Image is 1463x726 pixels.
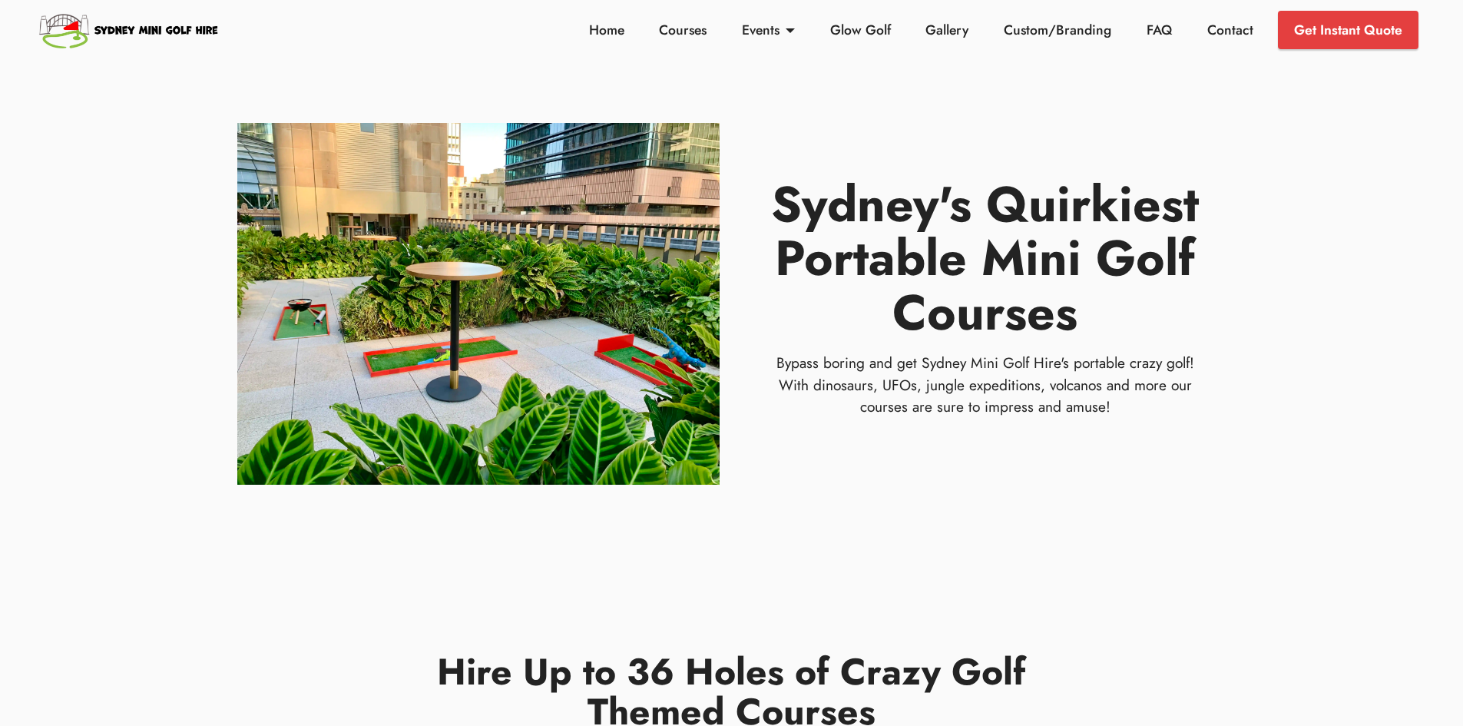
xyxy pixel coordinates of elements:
a: Get Instant Quote [1278,11,1418,49]
a: Custom/Branding [1000,20,1116,40]
img: Mini Golf Courses [237,123,720,485]
a: Glow Golf [826,20,895,40]
a: FAQ [1143,20,1177,40]
a: Contact [1203,20,1257,40]
a: Courses [655,20,711,40]
p: Bypass boring and get Sydney Mini Golf Hire's portable crazy golf! With dinosaurs, UFOs, jungle e... [769,352,1202,418]
a: Gallery [922,20,973,40]
img: Sydney Mini Golf Hire [37,8,222,52]
strong: Sydney's Quirkiest Portable Mini Golf Courses [771,169,1199,348]
a: Events [738,20,799,40]
a: Home [584,20,628,40]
